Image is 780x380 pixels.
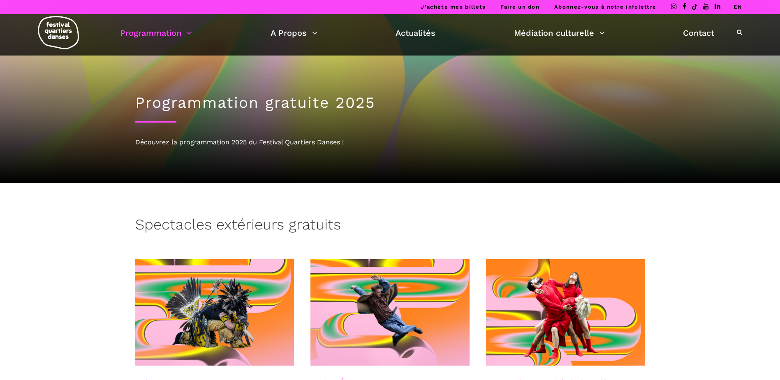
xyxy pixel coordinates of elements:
[135,137,645,148] div: Découvrez la programmation 2025 du Festival Quartiers Danses !
[554,4,656,10] a: Abonnez-vous à notre infolettre
[683,26,714,40] a: Contact
[421,4,486,10] a: J’achète mes billets
[120,26,192,40] a: Programmation
[135,94,645,112] h1: Programmation gratuite 2025
[734,4,742,10] a: EN
[38,16,79,49] img: logo-fqd-med
[514,26,605,40] a: Médiation culturelle
[500,4,539,10] a: Faire un don
[135,216,341,236] h3: Spectacles extérieurs gratuits
[396,26,435,40] a: Actualités
[271,26,317,40] a: A Propos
